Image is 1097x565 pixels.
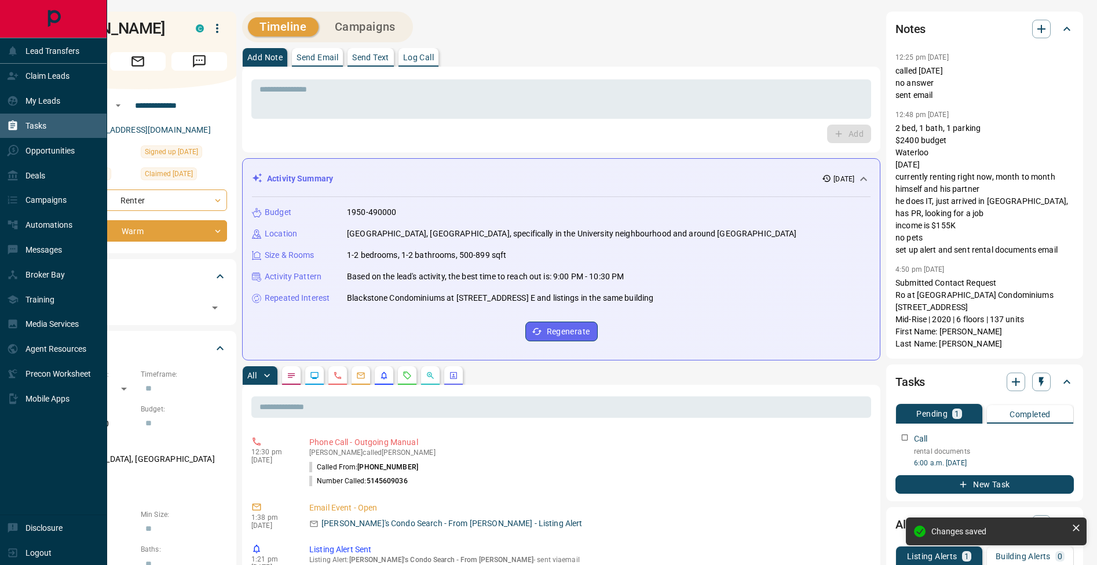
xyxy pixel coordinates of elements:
[141,145,227,162] div: Sun Jul 27 2025
[251,522,292,530] p: [DATE]
[287,371,296,380] svg: Notes
[297,53,338,61] p: Send Email
[265,249,315,261] p: Size & Rooms
[895,475,1074,494] button: New Task
[914,446,1074,457] p: rental documents
[895,15,1074,43] div: Notes
[352,53,389,61] p: Send Text
[309,476,408,486] p: Number Called:
[347,271,624,283] p: Based on the lead's activity, the best time to reach out is: 9:00 PM - 10:30 PM
[145,146,198,158] span: Signed up [DATE]
[931,527,1067,536] div: Changes saved
[964,552,969,560] p: 1
[895,368,1074,396] div: Tasks
[347,292,653,304] p: Blackstone Condominiums at [STREET_ADDRESS] E and listings in the same building
[267,173,333,185] p: Activity Summary
[309,502,866,514] p: Email Event - Open
[111,99,125,112] button: Open
[49,19,178,38] h1: [PERSON_NAME]
[347,206,396,218] p: 1950-490000
[49,220,227,242] div: Warm
[251,513,292,522] p: 1:38 pm
[309,544,866,556] p: Listing Alert Sent
[907,552,957,560] p: Listing Alerts
[141,509,227,520] p: Min Size:
[265,206,291,218] p: Budget
[895,111,949,119] p: 12:48 pm [DATE]
[895,373,925,391] h2: Tasks
[251,448,292,456] p: 12:30 pm
[833,174,854,184] p: [DATE]
[309,449,866,457] p: [PERSON_NAME] called [PERSON_NAME]
[321,517,583,530] p: [PERSON_NAME]'s Condo Search - From [PERSON_NAME] - Listing Alert
[1010,410,1051,418] p: Completed
[367,477,408,485] span: 5145609036
[525,322,598,341] button: Regenerate
[49,439,227,450] p: Areas Searched:
[347,228,797,240] p: [GEOGRAPHIC_DATA], [GEOGRAPHIC_DATA], specifically in the University neighbourhood and around [GE...
[895,53,949,61] p: 12:25 pm [DATE]
[895,65,1074,101] p: called [DATE] no answer sent email
[265,292,330,304] p: Repeated Interest
[309,436,866,449] p: Phone Call - Outgoing Manual
[141,167,227,184] div: Sun Jul 27 2025
[49,475,227,485] p: Motivation:
[247,371,257,380] p: All
[895,515,926,534] h2: Alerts
[141,369,227,380] p: Timeframe:
[171,52,227,71] span: Message
[196,24,204,32] div: condos.ca
[252,168,871,189] div: Activity Summary[DATE]
[49,189,227,211] div: Renter
[996,552,1051,560] p: Building Alerts
[141,544,227,555] p: Baths:
[895,20,926,38] h2: Notes
[247,53,283,61] p: Add Note
[895,265,945,274] p: 4:50 pm [DATE]
[309,556,866,564] p: Listing Alert : - sent via email
[955,410,959,418] p: 1
[110,52,166,71] span: Email
[356,371,365,380] svg: Emails
[895,122,1074,256] p: 2 bed, 1 bath, 1 parking $2400 budget Waterloo [DATE] currently renting right now, month to month...
[379,371,389,380] svg: Listing Alerts
[426,371,435,380] svg: Opportunities
[1058,552,1062,560] p: 0
[333,371,342,380] svg: Calls
[80,125,211,134] a: [EMAIL_ADDRESS][DOMAIN_NAME]
[914,458,1074,468] p: 6:00 a.m. [DATE]
[916,410,948,418] p: Pending
[251,555,292,563] p: 1:21 pm
[310,371,319,380] svg: Lead Browsing Activity
[895,511,1074,538] div: Alerts
[914,433,928,445] p: Call
[251,456,292,464] p: [DATE]
[248,17,319,37] button: Timeline
[323,17,407,37] button: Campaigns
[309,462,418,472] p: Called From:
[265,271,321,283] p: Activity Pattern
[403,53,434,61] p: Log Call
[895,277,1074,374] p: Submitted Contact Request Ro at [GEOGRAPHIC_DATA] Condominiums [STREET_ADDRESS] Mid-Rise | 2020 |...
[49,263,227,290] div: Tags
[349,556,534,564] span: [PERSON_NAME]'s Condo Search - From [PERSON_NAME]
[141,404,227,414] p: Budget:
[49,450,227,469] p: [GEOGRAPHIC_DATA], [GEOGRAPHIC_DATA]
[207,300,223,316] button: Open
[357,463,418,471] span: [PHONE_NUMBER]
[347,249,506,261] p: 1-2 bedrooms, 1-2 bathrooms, 500-899 sqft
[265,228,297,240] p: Location
[145,168,193,180] span: Claimed [DATE]
[49,334,227,362] div: Criteria
[449,371,458,380] svg: Agent Actions
[403,371,412,380] svg: Requests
